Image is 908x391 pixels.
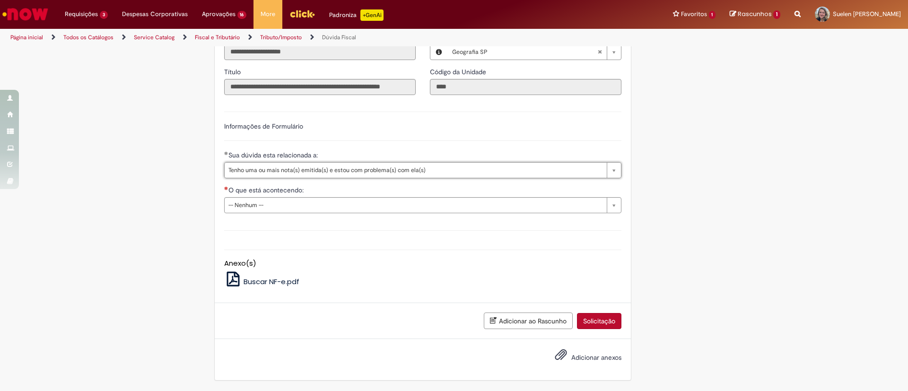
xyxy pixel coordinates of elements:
abbr: Limpar campo Local [593,44,607,60]
a: Fiscal e Tributário [195,34,240,41]
span: Tenho uma ou mais nota(s) emitida(s) e estou com problema(s) com ela(s) [228,163,602,178]
input: Código da Unidade [430,79,621,95]
button: Solicitação [577,313,621,329]
span: Geografia SP [452,44,597,60]
span: Buscar NF-e.pdf [244,277,299,287]
span: Favoritos [681,9,707,19]
label: Informações de Formulário [224,122,303,130]
span: Aprovações [202,9,236,19]
span: Sua dúvida esta relacionada a: [228,151,320,159]
a: Página inicial [10,34,43,41]
button: Adicionar ao Rascunho [484,313,573,329]
span: Requisições [65,9,98,19]
button: Local, Visualizar este registro Geografia SP [430,44,447,60]
span: Necessários [224,186,228,190]
a: Dúvida Fiscal [322,34,356,41]
a: Rascunhos [730,10,780,19]
ul: Trilhas de página [7,29,598,46]
a: Geografia SPLimpar campo Local [447,44,621,60]
a: Buscar NF-e.pdf [224,277,300,287]
span: 16 [237,11,247,19]
span: O que está acontecendo: [228,186,306,194]
span: 3 [100,11,108,19]
span: Somente leitura - Título [224,68,243,76]
p: +GenAi [360,9,384,21]
span: More [261,9,275,19]
a: Todos os Catálogos [63,34,113,41]
span: 1 [709,11,716,19]
span: Obrigatório Preenchido [224,151,228,155]
span: -- Nenhum -- [228,198,602,213]
input: Título [224,79,416,95]
span: Suelen [PERSON_NAME] [833,10,901,18]
span: 1 [773,10,780,19]
button: Adicionar anexos [552,346,569,368]
div: Padroniza [329,9,384,21]
span: Adicionar anexos [571,354,621,362]
span: Despesas Corporativas [122,9,188,19]
span: Rascunhos [738,9,772,18]
a: Tributo/Imposto [260,34,302,41]
img: click_logo_yellow_360x200.png [289,7,315,21]
span: Somente leitura - Código da Unidade [430,68,488,76]
label: Somente leitura - Código da Unidade [430,67,488,77]
h5: Anexo(s) [224,260,621,268]
img: ServiceNow [1,5,50,24]
input: Email [224,44,416,60]
label: Somente leitura - Título [224,67,243,77]
a: Service Catalog [134,34,175,41]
